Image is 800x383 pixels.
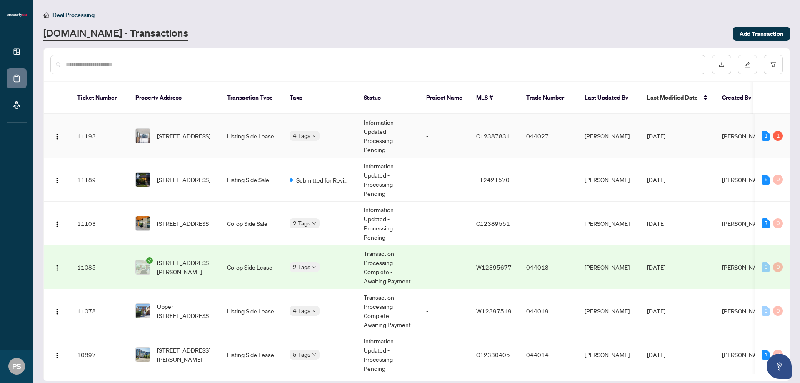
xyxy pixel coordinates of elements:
[293,131,310,140] span: 4 Tags
[136,348,150,362] img: thumbnail-img
[136,216,150,230] img: thumbnail-img
[520,202,578,245] td: -
[312,265,316,269] span: down
[70,333,129,377] td: 10897
[520,114,578,158] td: 044027
[647,176,665,183] span: [DATE]
[773,218,783,228] div: 0
[520,82,578,114] th: Trade Number
[470,82,520,114] th: MLS #
[722,132,767,140] span: [PERSON_NAME]
[50,129,64,143] button: Logo
[420,114,470,158] td: -
[296,175,350,185] span: Submitted for Review
[157,131,210,140] span: [STREET_ADDRESS]
[420,158,470,202] td: -
[647,263,665,271] span: [DATE]
[647,220,665,227] span: [DATE]
[146,257,153,264] span: check-circle
[647,351,665,358] span: [DATE]
[70,245,129,289] td: 11085
[136,304,150,318] img: thumbnail-img
[136,173,150,187] img: thumbnail-img
[578,202,640,245] td: [PERSON_NAME]
[476,220,510,227] span: C12389551
[70,158,129,202] td: 11189
[12,360,21,372] span: PS
[476,132,510,140] span: C12387831
[43,12,49,18] span: home
[50,304,64,318] button: Logo
[312,309,316,313] span: down
[773,131,783,141] div: 1
[722,351,767,358] span: [PERSON_NAME]
[578,114,640,158] td: [PERSON_NAME]
[520,289,578,333] td: 044019
[578,333,640,377] td: [PERSON_NAME]
[129,82,220,114] th: Property Address
[770,62,776,68] span: filter
[722,307,767,315] span: [PERSON_NAME]
[520,158,578,202] td: -
[357,333,420,377] td: Information Updated - Processing Pending
[722,220,767,227] span: [PERSON_NAME]
[70,82,129,114] th: Ticket Number
[722,263,767,271] span: [PERSON_NAME]
[52,11,95,19] span: Deal Processing
[767,354,792,379] button: Open asap
[357,114,420,158] td: Information Updated - Processing Pending
[157,175,210,184] span: [STREET_ADDRESS]
[312,221,316,225] span: down
[54,221,60,228] img: Logo
[773,262,783,272] div: 0
[578,82,640,114] th: Last Updated By
[357,82,420,114] th: Status
[220,245,283,289] td: Co-op Side Lease
[420,333,470,377] td: -
[733,27,790,41] button: Add Transaction
[647,132,665,140] span: [DATE]
[762,131,770,141] div: 1
[293,350,310,359] span: 5 Tags
[54,352,60,359] img: Logo
[220,158,283,202] td: Listing Side Sale
[220,202,283,245] td: Co-op Side Sale
[54,265,60,271] img: Logo
[54,177,60,184] img: Logo
[762,218,770,228] div: 7
[476,176,510,183] span: E12421570
[283,82,357,114] th: Tags
[293,262,310,272] span: 2 Tags
[220,82,283,114] th: Transaction Type
[50,173,64,186] button: Logo
[476,307,512,315] span: W12397519
[70,114,129,158] td: 11193
[773,350,783,360] div: 0
[220,114,283,158] td: Listing Side Lease
[220,333,283,377] td: Listing Side Lease
[50,260,64,274] button: Logo
[719,62,725,68] span: download
[520,333,578,377] td: 044014
[136,260,150,274] img: thumbnail-img
[647,93,698,102] span: Last Modified Date
[764,55,783,74] button: filter
[722,176,767,183] span: [PERSON_NAME]
[420,245,470,289] td: -
[312,134,316,138] span: down
[43,26,188,41] a: [DOMAIN_NAME] - Transactions
[54,308,60,315] img: Logo
[745,62,750,68] span: edit
[50,348,64,361] button: Logo
[7,13,27,18] img: logo
[647,307,665,315] span: [DATE]
[520,245,578,289] td: 044018
[762,262,770,272] div: 0
[762,350,770,360] div: 1
[740,27,783,40] span: Add Transaction
[420,82,470,114] th: Project Name
[640,82,715,114] th: Last Modified Date
[54,133,60,140] img: Logo
[715,82,765,114] th: Created By
[476,263,512,271] span: W12395677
